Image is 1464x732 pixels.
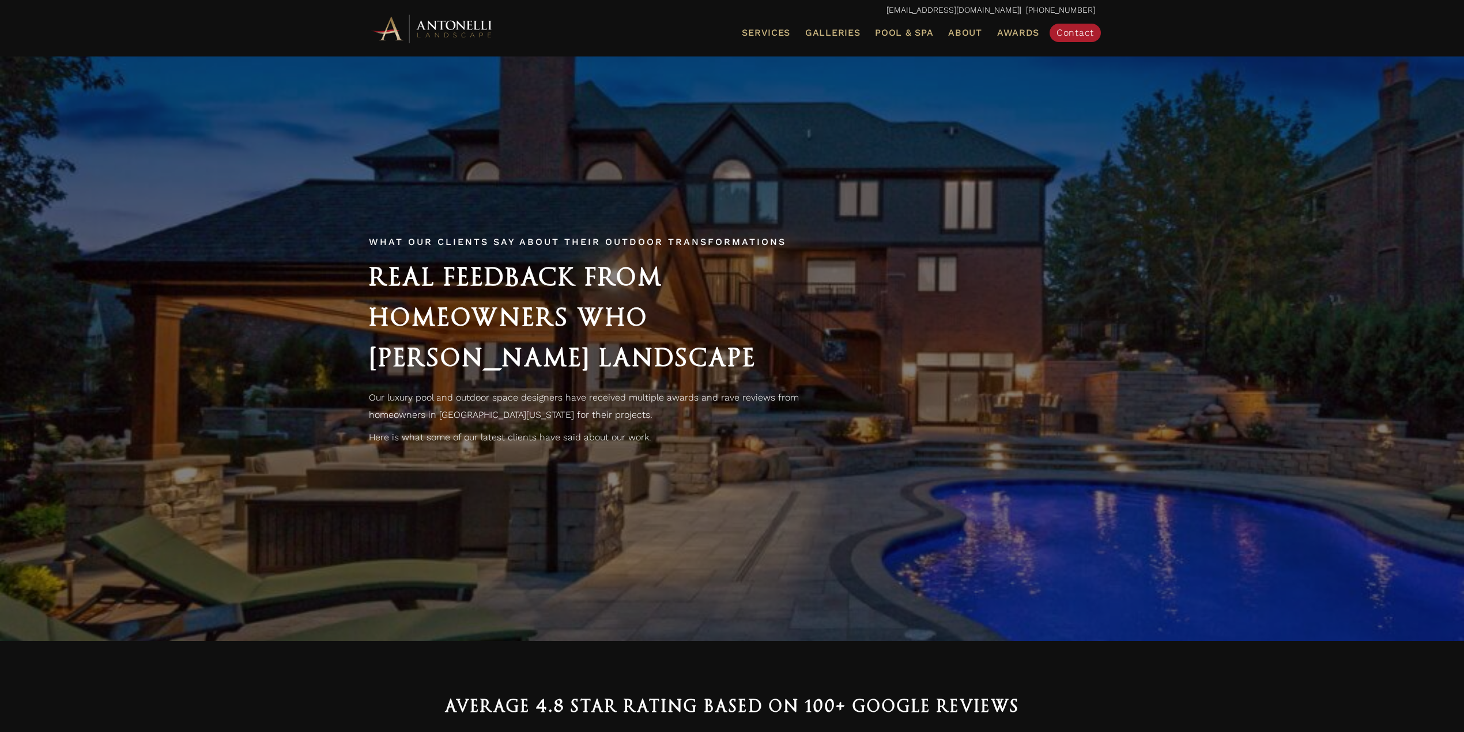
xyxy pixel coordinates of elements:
a: Services [737,25,795,40]
img: Antonelli Horizontal Logo [369,13,496,44]
a: Galleries [801,25,865,40]
p: | [PHONE_NUMBER] [369,3,1095,18]
a: About [944,25,987,40]
span: What Our Clients Say About Their Outdoor Transformations [369,236,786,247]
span: Average 4.8 Star Rating Based on 100+ Google Reviews [445,696,1020,716]
a: Awards [993,25,1044,40]
span: Contact [1057,27,1094,38]
a: [EMAIL_ADDRESS][DOMAIN_NAME] [886,5,1020,14]
p: Here is what some of our latest clients have said about our work. [369,429,818,446]
span: Services [742,28,790,37]
a: Pool & Spa [870,25,938,40]
a: Contact [1050,24,1101,42]
p: Our luxury pool and outdoor space designers have received multiple awards and rave reviews from h... [369,389,818,423]
span: Galleries [805,27,860,38]
span: Pool & Spa [875,27,933,38]
span: Awards [997,27,1039,38]
span: About [948,28,982,37]
span: Real Feedback from Homeowners Who [PERSON_NAME] Landscape [369,262,756,372]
